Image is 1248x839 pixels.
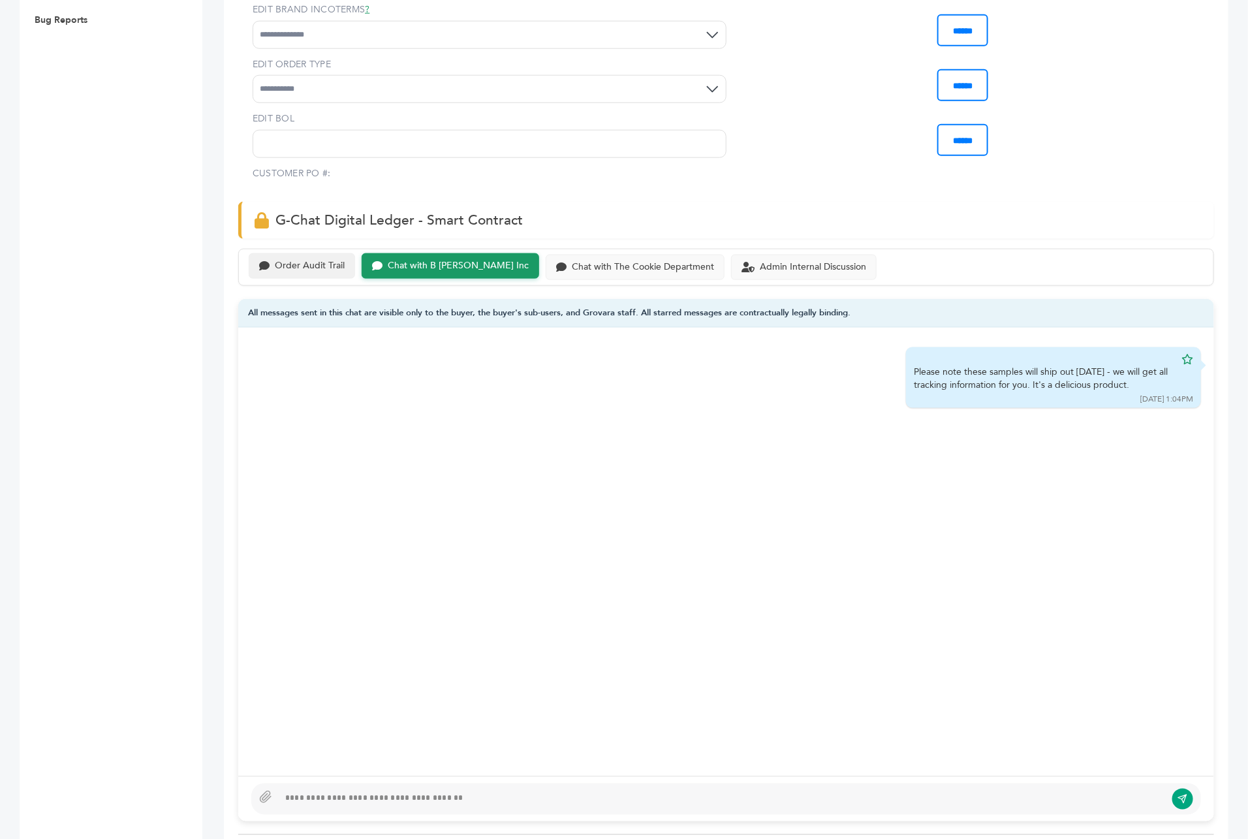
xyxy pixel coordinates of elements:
[275,261,345,272] div: Order Audit Trail
[253,3,726,16] label: EDIT BRAND INCOTERMS
[253,58,726,71] label: EDIT ORDER TYPE
[388,261,529,272] div: Chat with B [PERSON_NAME] Inc
[1140,394,1193,405] div: [DATE] 1:04PM
[914,366,1175,391] div: Please note these samples will ship out [DATE] - we will get all tracking information for you. It...
[253,112,726,125] label: EDIT BOL
[572,262,714,273] div: Chat with The Cookie Department
[275,211,523,230] span: G-Chat Digital Ledger - Smart Contract
[238,299,1214,328] div: All messages sent in this chat are visible only to the buyer, the buyer's sub-users, and Grovara ...
[365,3,369,16] a: ?
[35,14,87,26] a: Bug Reports
[253,167,331,180] label: CUSTOMER PO #:
[760,262,866,273] div: Admin Internal Discussion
